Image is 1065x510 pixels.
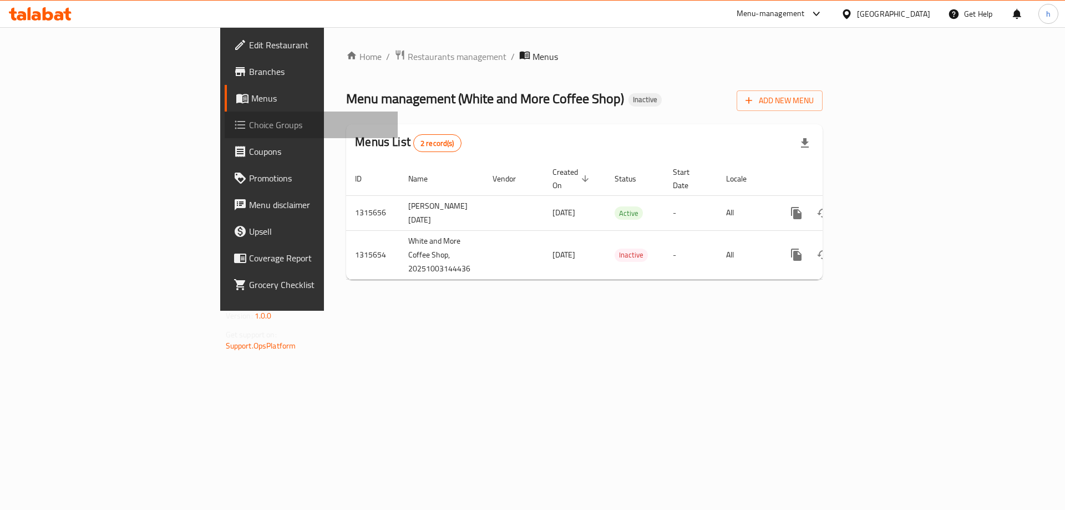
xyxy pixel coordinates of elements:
[226,309,253,323] span: Version:
[255,309,272,323] span: 1.0.0
[552,165,592,192] span: Created On
[225,85,398,112] a: Menus
[249,171,389,185] span: Promotions
[664,195,717,230] td: -
[615,172,651,185] span: Status
[1046,8,1051,20] span: h
[792,130,818,156] div: Export file
[414,138,461,149] span: 2 record(s)
[493,172,530,185] span: Vendor
[346,86,624,111] span: Menu management ( White and More Coffee Shop )
[225,218,398,245] a: Upsell
[225,32,398,58] a: Edit Restaurant
[511,50,515,63] li: /
[737,7,805,21] div: Menu-management
[346,162,899,280] table: enhanced table
[737,90,823,111] button: Add New Menu
[251,92,389,105] span: Menus
[783,200,810,226] button: more
[249,145,389,158] span: Coupons
[249,251,389,265] span: Coverage Report
[346,49,823,64] nav: breadcrumb
[394,49,506,64] a: Restaurants management
[355,172,376,185] span: ID
[226,339,296,353] a: Support.OpsPlatform
[225,58,398,85] a: Branches
[249,198,389,211] span: Menu disclaimer
[249,278,389,291] span: Grocery Checklist
[552,248,575,262] span: [DATE]
[226,327,277,342] span: Get support on:
[628,93,662,107] div: Inactive
[225,165,398,191] a: Promotions
[628,95,662,104] span: Inactive
[225,245,398,271] a: Coverage Report
[552,205,575,220] span: [DATE]
[408,50,506,63] span: Restaurants management
[615,249,648,261] span: Inactive
[399,195,484,230] td: [PERSON_NAME] [DATE]
[673,165,704,192] span: Start Date
[810,241,836,268] button: Change Status
[774,162,899,196] th: Actions
[615,206,643,220] div: Active
[225,191,398,218] a: Menu disclaimer
[717,195,774,230] td: All
[745,94,814,108] span: Add New Menu
[249,118,389,132] span: Choice Groups
[783,241,810,268] button: more
[408,172,442,185] span: Name
[249,65,389,78] span: Branches
[355,134,461,152] h2: Menus List
[249,38,389,52] span: Edit Restaurant
[717,230,774,279] td: All
[225,138,398,165] a: Coupons
[413,134,461,152] div: Total records count
[225,271,398,298] a: Grocery Checklist
[225,112,398,138] a: Choice Groups
[615,207,643,220] span: Active
[664,230,717,279] td: -
[399,230,484,279] td: White and More Coffee Shop, 20251003144436
[857,8,930,20] div: [GEOGRAPHIC_DATA]
[532,50,558,63] span: Menus
[726,172,761,185] span: Locale
[249,225,389,238] span: Upsell
[615,249,648,262] div: Inactive
[810,200,836,226] button: Change Status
